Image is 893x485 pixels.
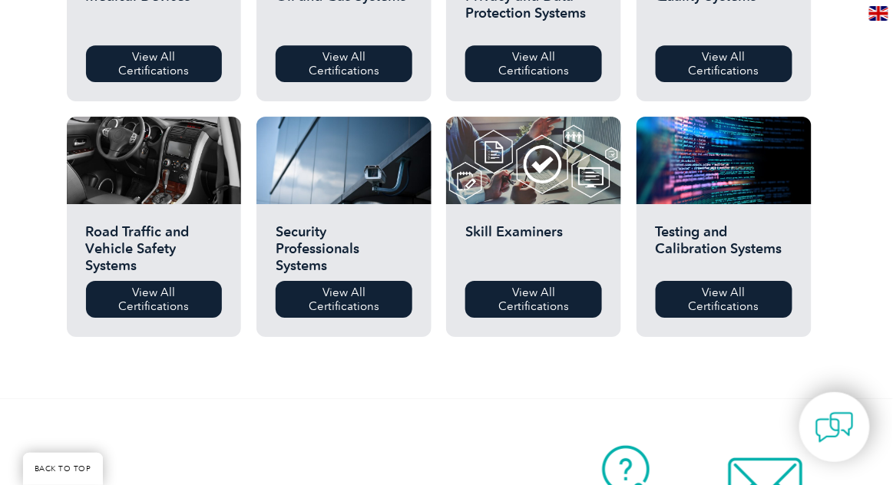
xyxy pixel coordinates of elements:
[869,6,888,21] img: en
[23,453,103,485] a: BACK TO TOP
[276,45,412,82] a: View All Certifications
[86,45,223,82] a: View All Certifications
[656,45,792,82] a: View All Certifications
[815,408,854,447] img: contact-chat.png
[465,45,602,82] a: View All Certifications
[276,281,412,318] a: View All Certifications
[86,223,223,269] h2: Road Traffic and Vehicle Safety Systems
[656,281,792,318] a: View All Certifications
[656,223,792,269] h2: Testing and Calibration Systems
[276,223,412,269] h2: Security Professionals Systems
[86,281,223,318] a: View All Certifications
[465,281,602,318] a: View All Certifications
[465,223,602,269] h2: Skill Examiners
